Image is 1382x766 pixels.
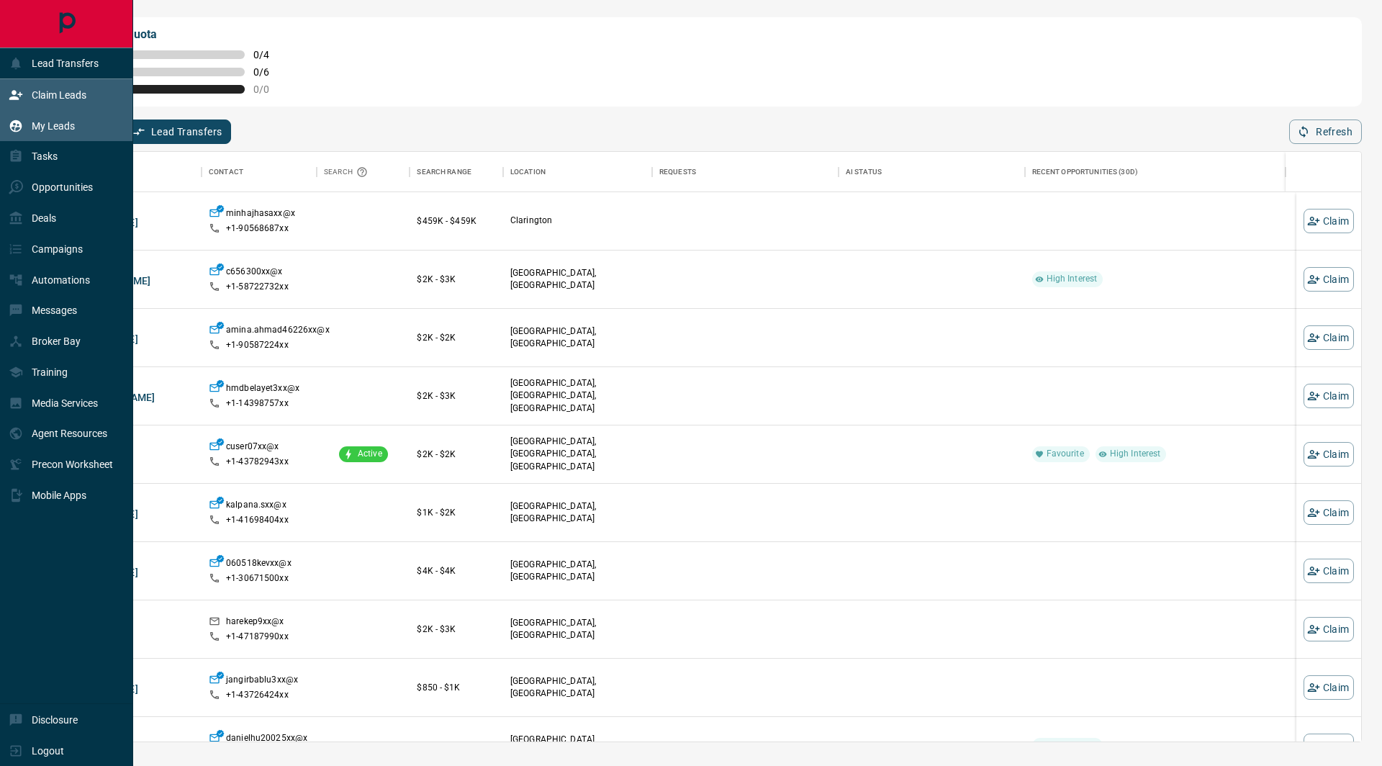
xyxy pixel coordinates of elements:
[125,120,232,144] button: Lead Transfers
[417,681,495,694] p: $850 - $1K
[226,616,284,631] p: harekep9xx@x
[417,564,495,577] p: $4K - $4K
[352,448,388,460] span: Active
[417,389,495,402] p: $2K - $3K
[510,325,645,350] p: [GEOGRAPHIC_DATA], [GEOGRAPHIC_DATA]
[226,689,289,701] p: +1- 43726424xx
[417,152,471,192] div: Search Range
[202,152,317,192] div: Contact
[53,152,202,192] div: Name
[226,397,289,410] p: +1- 14398757xx
[510,559,645,583] p: [GEOGRAPHIC_DATA], [GEOGRAPHIC_DATA]
[324,152,371,192] div: Search
[226,732,307,747] p: danielhu20025xx@x
[226,382,299,397] p: hmdbelayet3xx@x
[1025,152,1286,192] div: Recent Opportunities (30d)
[1032,152,1138,192] div: Recent Opportunities (30d)
[226,631,289,643] p: +1- 47187990xx
[410,152,502,192] div: Search Range
[510,617,645,641] p: [GEOGRAPHIC_DATA], [GEOGRAPHIC_DATA]
[846,152,882,192] div: AI Status
[226,222,289,235] p: +1- 90568687xx
[510,267,645,292] p: [GEOGRAPHIC_DATA], [GEOGRAPHIC_DATA]
[652,152,839,192] div: Requests
[253,49,285,60] span: 0 / 4
[417,331,495,344] p: $2K - $2K
[226,266,282,281] p: c656300xx@x
[1304,734,1354,758] button: Claim
[226,441,279,456] p: cuser07xx@x
[1304,617,1354,641] button: Claim
[510,436,645,472] p: [GEOGRAPHIC_DATA], [GEOGRAPHIC_DATA], [GEOGRAPHIC_DATA]
[659,152,696,192] div: Requests
[417,739,495,752] p: $980 - $1K
[417,448,495,461] p: $2K - $2K
[510,152,546,192] div: Location
[226,207,295,222] p: minhajhasaxx@x
[78,26,285,43] p: My Daily Quota
[1041,740,1103,752] span: High Interest
[1304,500,1354,525] button: Claim
[417,506,495,519] p: $1K - $2K
[226,281,289,293] p: +1- 58722732xx
[253,84,285,95] span: 0 / 0
[1041,448,1090,460] span: Favourite
[417,623,495,636] p: $2K - $3K
[1041,273,1103,285] span: High Interest
[253,66,285,78] span: 0 / 6
[226,456,289,468] p: +1- 43782943xx
[226,514,289,526] p: +1- 41698404xx
[1304,675,1354,700] button: Claim
[226,674,298,689] p: jangirbablu3xx@x
[1304,442,1354,467] button: Claim
[510,500,645,525] p: [GEOGRAPHIC_DATA], [GEOGRAPHIC_DATA]
[510,377,645,414] p: [GEOGRAPHIC_DATA], [GEOGRAPHIC_DATA], [GEOGRAPHIC_DATA]
[1304,384,1354,408] button: Claim
[1304,209,1354,233] button: Claim
[1304,325,1354,350] button: Claim
[839,152,1025,192] div: AI Status
[510,215,645,227] p: Clarington
[226,324,330,339] p: amina.ahmad46226xx@x
[226,339,289,351] p: +1- 90587224xx
[510,734,645,758] p: [GEOGRAPHIC_DATA], [GEOGRAPHIC_DATA]
[226,572,289,585] p: +1- 30671500xx
[417,273,495,286] p: $2K - $3K
[1289,120,1362,144] button: Refresh
[226,557,292,572] p: 060518kevxx@x
[1104,448,1167,460] span: High Interest
[1304,267,1354,292] button: Claim
[510,675,645,700] p: [GEOGRAPHIC_DATA], [GEOGRAPHIC_DATA]
[503,152,652,192] div: Location
[209,152,243,192] div: Contact
[226,499,286,514] p: kalpana.sxx@x
[1304,559,1354,583] button: Claim
[417,215,495,227] p: $459K - $459K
